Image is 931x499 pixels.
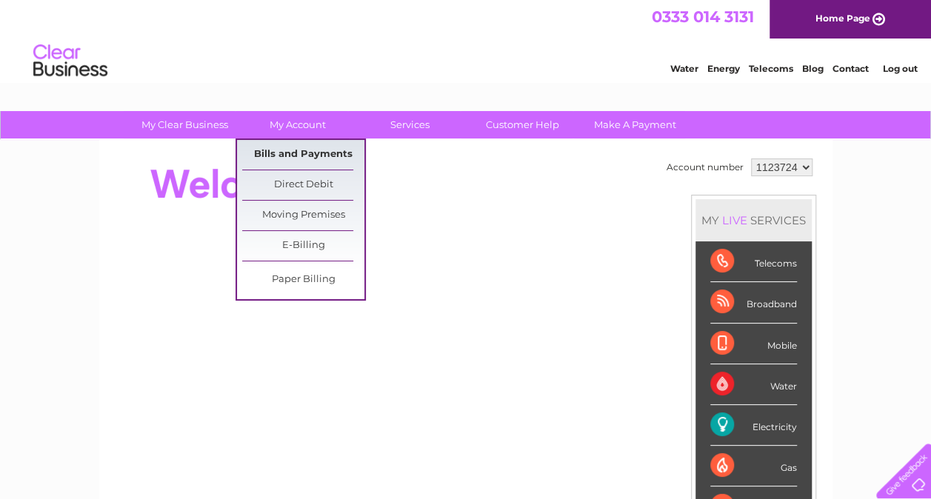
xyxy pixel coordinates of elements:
[242,140,364,170] a: Bills and Payments
[710,364,797,405] div: Water
[707,63,740,74] a: Energy
[749,63,793,74] a: Telecoms
[242,265,364,295] a: Paper Billing
[242,201,364,230] a: Moving Premises
[695,199,812,241] div: MY SERVICES
[242,231,364,261] a: E-Billing
[719,213,750,227] div: LIVE
[710,405,797,446] div: Electricity
[242,170,364,200] a: Direct Debit
[882,63,917,74] a: Log out
[710,241,797,282] div: Telecoms
[652,7,754,26] a: 0333 014 3131
[33,38,108,84] img: logo.png
[349,111,471,138] a: Services
[663,155,747,180] td: Account number
[710,446,797,486] div: Gas
[832,63,869,74] a: Contact
[574,111,696,138] a: Make A Payment
[116,8,816,72] div: Clear Business is a trading name of Verastar Limited (registered in [GEOGRAPHIC_DATA] No. 3667643...
[461,111,584,138] a: Customer Help
[124,111,246,138] a: My Clear Business
[670,63,698,74] a: Water
[710,282,797,323] div: Broadband
[802,63,824,74] a: Blog
[710,324,797,364] div: Mobile
[236,111,358,138] a: My Account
